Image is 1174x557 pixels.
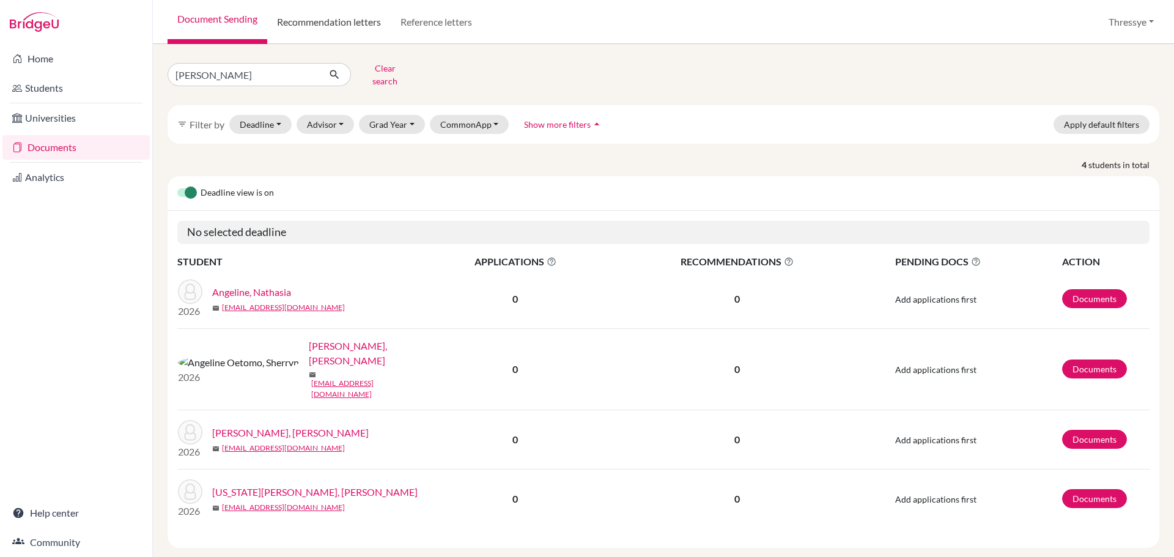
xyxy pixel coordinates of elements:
img: Bridge-U [10,12,59,32]
a: Documents [1062,289,1127,308]
a: [EMAIL_ADDRESS][DOMAIN_NAME] [222,502,345,513]
button: Clear search [351,59,419,90]
span: PENDING DOCS [895,254,1061,269]
button: Thressye [1103,10,1159,34]
a: Help center [2,501,150,525]
th: STUDENT [177,254,422,270]
a: Community [2,530,150,555]
a: Documents [1062,489,1127,508]
p: 0 [610,492,865,506]
b: 0 [512,363,518,375]
span: Add applications first [895,435,976,445]
p: 2026 [178,304,202,319]
span: RECOMMENDATIONS [610,254,865,269]
button: Show more filtersarrow_drop_up [514,115,613,134]
b: 0 [512,293,518,304]
a: Universities [2,106,150,130]
a: [EMAIL_ADDRESS][DOMAIN_NAME] [311,378,430,400]
a: Documents [1062,360,1127,378]
button: Grad Year [359,115,425,134]
a: Documents [1062,430,1127,449]
span: Add applications first [895,294,976,304]
h5: No selected deadline [177,221,1150,244]
p: 0 [610,362,865,377]
img: Angeline, Nathasia [178,279,202,304]
span: mail [309,371,316,378]
i: filter_list [177,119,187,129]
span: Add applications first [895,364,976,375]
a: Angeline, Nathasia [212,285,291,300]
span: mail [212,445,220,452]
strong: 4 [1082,158,1088,171]
img: Brenda Thong, Angeline [178,420,202,444]
span: Add applications first [895,494,976,504]
p: 0 [610,292,865,306]
b: 0 [512,493,518,504]
span: Show more filters [524,119,591,130]
a: [EMAIL_ADDRESS][DOMAIN_NAME] [222,302,345,313]
span: mail [212,504,220,512]
p: 2026 [178,370,299,385]
a: [PERSON_NAME], [PERSON_NAME] [309,339,430,368]
span: students in total [1088,158,1159,171]
button: CommonApp [430,115,509,134]
button: Apply default filters [1054,115,1150,134]
span: Deadline view is on [201,186,274,201]
p: 2026 [178,504,202,518]
span: APPLICATIONS [423,254,608,269]
img: Angeline Oetomo, Sherryn [178,355,299,370]
input: Find student by name... [168,63,319,86]
p: 0 [610,432,865,447]
a: Documents [2,135,150,160]
a: [PERSON_NAME], [PERSON_NAME] [212,426,369,440]
a: Home [2,46,150,71]
b: 0 [512,433,518,445]
a: [EMAIL_ADDRESS][DOMAIN_NAME] [222,443,345,454]
a: Students [2,76,150,100]
i: arrow_drop_up [591,118,603,130]
img: Virginia Wong, Angeline [178,479,202,504]
a: [US_STATE][PERSON_NAME], [PERSON_NAME] [212,485,418,500]
button: Deadline [229,115,292,134]
th: ACTION [1061,254,1150,270]
button: Advisor [297,115,355,134]
span: mail [212,304,220,312]
span: Filter by [190,119,224,130]
p: 2026 [178,444,202,459]
a: Analytics [2,165,150,190]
